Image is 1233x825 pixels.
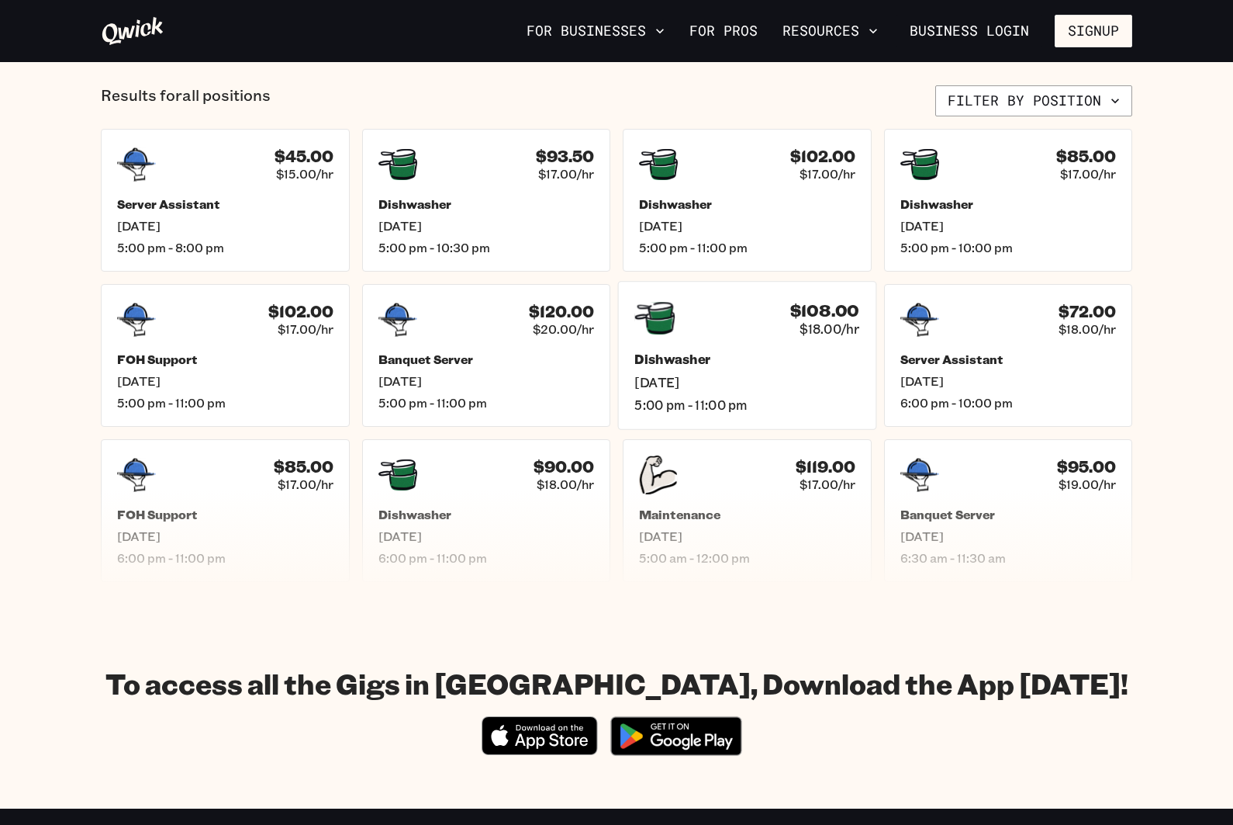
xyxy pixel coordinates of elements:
[534,457,594,477] h4: $90.00
[529,302,594,321] h4: $120.00
[796,457,855,477] h4: $119.00
[900,550,1117,566] span: 6:30 am - 11:30 am
[378,196,595,212] h5: Dishwasher
[117,550,333,566] span: 6:00 pm - 11:00 pm
[101,85,271,116] p: Results for all positions
[639,196,855,212] h5: Dishwasher
[482,742,598,758] a: Download on the App Store
[900,507,1117,522] h5: Banquet Server
[601,707,751,765] img: Get it on Google Play
[378,529,595,544] span: [DATE]
[533,321,594,337] span: $20.00/hr
[1056,147,1116,166] h4: $85.00
[1055,15,1132,47] button: Signup
[105,666,1128,701] h1: To access all the Gigs in [GEOGRAPHIC_DATA], Download the App [DATE]!
[117,196,333,212] h5: Server Assistant
[935,85,1132,116] button: Filter by position
[639,550,855,566] span: 5:00 am - 12:00 pm
[1059,302,1116,321] h4: $72.00
[800,321,859,337] span: $18.00/hr
[900,240,1117,255] span: 5:00 pm - 10:00 pm
[362,284,611,427] a: $120.00$20.00/hrBanquet Server[DATE]5:00 pm - 11:00 pm
[800,477,855,492] span: $17.00/hr
[538,166,594,182] span: $17.00/hr
[378,507,595,522] h5: Dishwasher
[790,147,855,166] h4: $102.00
[800,166,855,182] span: $17.00/hr
[537,477,594,492] span: $18.00/hr
[639,507,855,522] h5: Maintenance
[378,352,595,367] h5: Banquet Server
[362,129,611,272] a: $93.50$17.00/hrDishwasher[DATE]5:00 pm - 10:30 pm
[378,395,595,411] span: 5:00 pm - 11:00 pm
[536,147,594,166] h4: $93.50
[278,477,333,492] span: $17.00/hr
[101,129,350,272] a: $45.00$15.00/hrServer Assistant[DATE]5:00 pm - 8:00 pm
[1059,321,1116,337] span: $18.00/hr
[623,439,872,582] a: $119.00$17.00/hrMaintenance[DATE]5:00 am - 12:00 pm
[520,18,671,44] button: For Businesses
[618,281,876,429] a: $108.00$18.00/hrDishwasher[DATE]5:00 pm - 11:00 pm
[117,395,333,411] span: 5:00 pm - 11:00 pm
[378,218,595,234] span: [DATE]
[683,18,764,44] a: For Pros
[278,321,333,337] span: $17.00/hr
[378,550,595,566] span: 6:00 pm - 11:00 pm
[900,395,1117,411] span: 6:00 pm - 10:00 pm
[776,18,884,44] button: Resources
[639,240,855,255] span: 5:00 pm - 11:00 pm
[634,374,859,390] span: [DATE]
[117,373,333,389] span: [DATE]
[900,218,1117,234] span: [DATE]
[884,284,1133,427] a: $72.00$18.00/hrServer Assistant[DATE]6:00 pm - 10:00 pm
[274,457,333,477] h4: $85.00
[378,373,595,389] span: [DATE]
[117,529,333,544] span: [DATE]
[623,129,872,272] a: $102.00$17.00/hrDishwasher[DATE]5:00 pm - 11:00 pm
[276,166,333,182] span: $15.00/hr
[900,529,1117,544] span: [DATE]
[275,147,333,166] h4: $45.00
[900,352,1117,367] h5: Server Assistant
[639,529,855,544] span: [DATE]
[900,373,1117,389] span: [DATE]
[268,302,333,321] h4: $102.00
[101,284,350,427] a: $102.00$17.00/hrFOH Support[DATE]5:00 pm - 11:00 pm
[884,439,1133,582] a: $95.00$19.00/hrBanquet Server[DATE]6:30 am - 11:30 am
[884,129,1133,272] a: $85.00$17.00/hrDishwasher[DATE]5:00 pm - 10:00 pm
[101,439,350,582] a: $85.00$17.00/hrFOH Support[DATE]6:00 pm - 11:00 pm
[1057,457,1116,477] h4: $95.00
[117,218,333,234] span: [DATE]
[117,352,333,367] h5: FOH Support
[362,439,611,582] a: $90.00$18.00/hrDishwasher[DATE]6:00 pm - 11:00 pm
[117,507,333,522] h5: FOH Support
[896,15,1042,47] a: Business Login
[378,240,595,255] span: 5:00 pm - 10:30 pm
[634,352,859,368] h5: Dishwasher
[117,240,333,255] span: 5:00 pm - 8:00 pm
[900,196,1117,212] h5: Dishwasher
[790,300,859,321] h4: $108.00
[1060,166,1116,182] span: $17.00/hr
[634,397,859,413] span: 5:00 pm - 11:00 pm
[639,218,855,234] span: [DATE]
[1059,477,1116,492] span: $19.00/hr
